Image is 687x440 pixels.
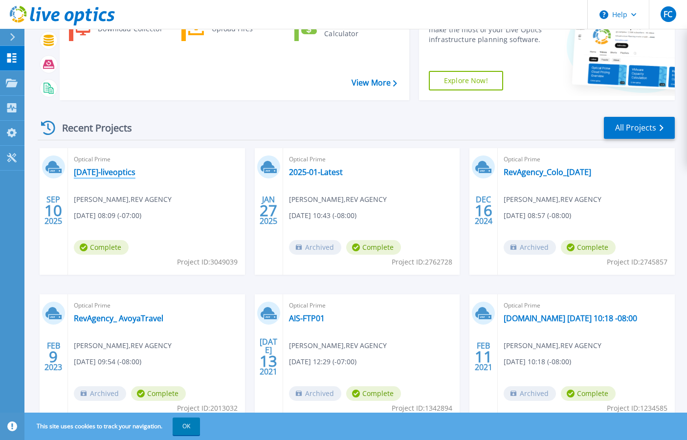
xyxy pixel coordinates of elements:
[74,386,126,401] span: Archived
[44,339,63,374] div: FEB 2023
[607,403,667,414] span: Project ID: 1234585
[131,386,186,401] span: Complete
[504,340,601,351] span: [PERSON_NAME] , REV AGENCY
[392,403,452,414] span: Project ID: 1342894
[346,386,401,401] span: Complete
[27,418,200,435] span: This site uses cookies to track your navigation.
[561,386,616,401] span: Complete
[429,71,503,90] a: Explore Now!
[289,340,387,351] span: [PERSON_NAME] , REV AGENCY
[49,352,58,361] span: 9
[289,356,356,367] span: [DATE] 12:29 (-07:00)
[259,339,278,374] div: [DATE] 2021
[74,340,172,351] span: [PERSON_NAME] , REV AGENCY
[504,356,571,367] span: [DATE] 10:18 (-08:00)
[173,418,200,435] button: OK
[289,386,341,401] span: Archived
[177,403,238,414] span: Project ID: 2013032
[352,78,397,88] a: View More
[504,386,556,401] span: Archived
[664,10,672,18] span: FC
[475,352,492,361] span: 11
[74,356,141,367] span: [DATE] 09:54 (-08:00)
[474,339,493,374] div: FEB 2021
[260,357,277,365] span: 13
